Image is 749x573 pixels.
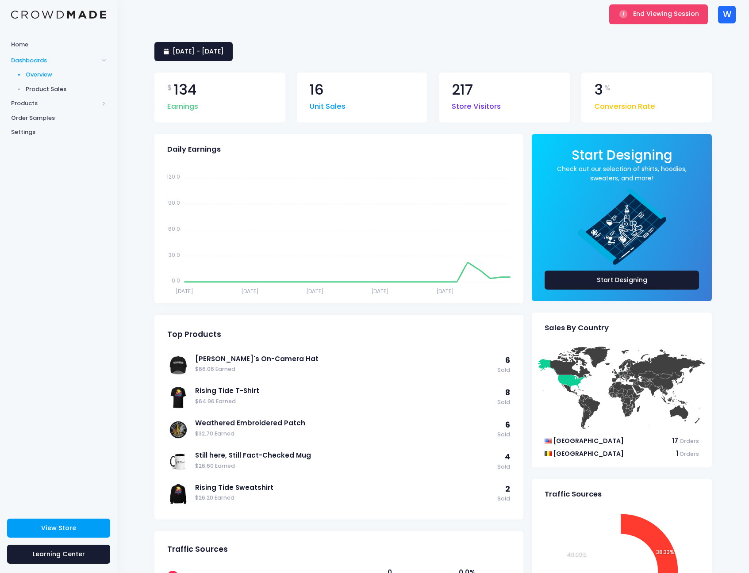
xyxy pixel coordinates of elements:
a: [PERSON_NAME]'s On-Camera Hat [195,354,493,364]
span: Traffic Sources [167,545,228,554]
span: $26.60 Earned [195,462,493,470]
tspan: 0.0 [172,277,180,284]
span: [GEOGRAPHIC_DATA] [553,436,624,445]
span: 134 [174,83,196,97]
a: View Store [7,519,110,538]
tspan: [DATE] [176,287,193,294]
span: Sales By Country [545,324,609,332]
span: $66.06 Earned [195,365,493,374]
span: % [604,83,611,93]
span: Orders [680,437,699,445]
span: 4 [505,451,510,462]
span: $64.96 Earned [195,397,493,406]
span: $26.20 Earned [195,494,493,502]
span: Orders [680,450,699,458]
span: [GEOGRAPHIC_DATA] [553,449,624,458]
tspan: 30.0 [169,251,180,258]
span: Sold [497,463,510,471]
span: Order Samples [11,114,106,122]
span: Home [11,40,106,49]
span: 1 [676,449,678,458]
span: $ [167,83,172,93]
span: Top Products [167,330,221,339]
a: Rising Tide Sweatshirt [195,483,493,493]
span: 17 [672,436,678,445]
span: Overview [26,70,107,79]
a: Weathered Embroidered Patch [195,418,493,428]
span: Daily Earnings [167,145,221,154]
span: Dashboards [11,56,99,65]
span: [DATE] - [DATE] [173,47,224,56]
tspan: 90.0 [168,199,180,206]
span: Sold [497,366,510,374]
span: 8 [505,387,510,398]
div: W [718,6,736,23]
span: Sold [497,495,510,503]
a: Still here, Still Fact-Checked Mug [195,451,493,460]
a: Start Designing [545,271,699,290]
span: Sold [497,398,510,407]
span: 217 [452,83,473,97]
span: 6 [505,420,510,430]
a: Rising Tide T-Shirt [195,386,493,396]
a: [DATE] - [DATE] [154,42,233,61]
span: 3 [594,83,603,97]
a: Learning Center [7,545,110,564]
span: View Store [41,523,76,532]
button: End Viewing Session [609,4,708,24]
span: Earnings [167,97,198,112]
tspan: 120.0 [167,173,180,180]
span: $32.70 Earned [195,430,493,438]
span: Products [11,99,99,108]
span: 6 [505,355,510,366]
a: Check out our selection of shirts, hoodies, sweaters, and more! [545,164,699,183]
tspan: [DATE] [241,287,259,294]
span: Traffic Sources [545,490,602,499]
span: Store Visitors [452,97,501,112]
a: Start Designing [572,153,672,162]
span: 16 [310,83,324,97]
span: Sold [497,431,510,439]
span: Start Designing [572,146,672,164]
tspan: [DATE] [436,287,454,294]
tspan: 60.0 [168,225,180,232]
tspan: [DATE] [371,287,389,294]
span: Product Sales [26,85,107,94]
tspan: [DATE] [306,287,324,294]
img: Logo [11,11,106,19]
span: End Viewing Session [633,9,699,18]
span: Settings [11,128,106,137]
span: Unit Sales [310,97,346,112]
span: 2 [505,484,510,494]
span: Learning Center [33,550,85,558]
span: Conversion Rate [594,97,655,112]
